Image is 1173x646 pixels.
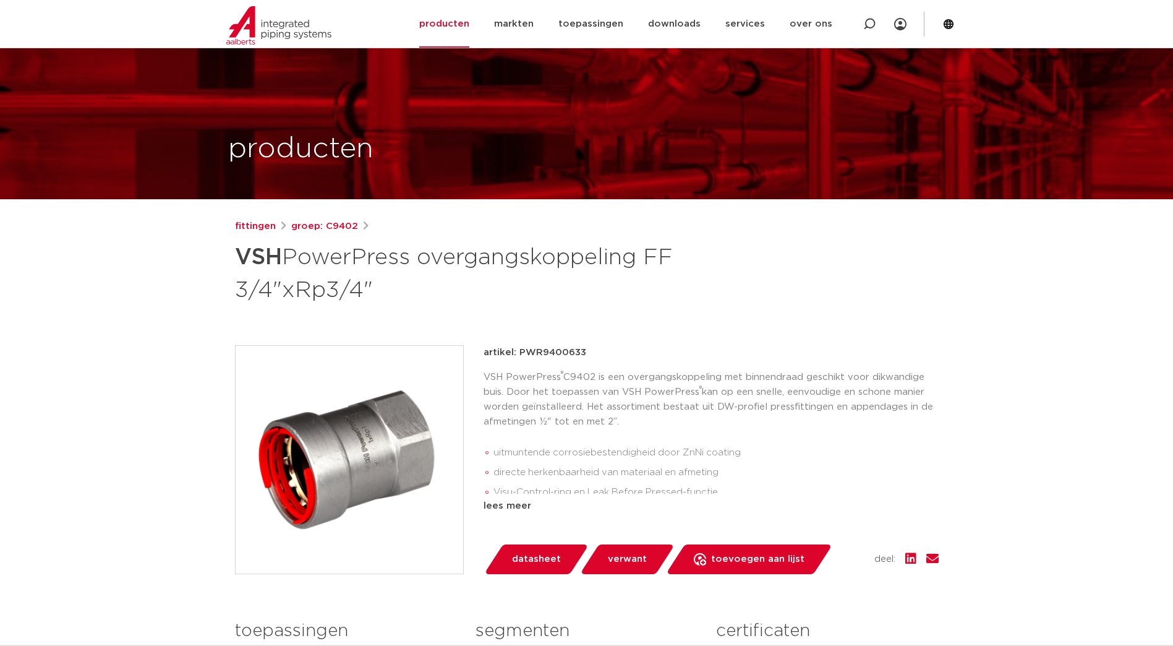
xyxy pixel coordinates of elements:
[235,219,276,234] a: fittingen
[561,371,563,377] sup: ®
[484,345,586,360] p: artikel: PWR9400633
[608,549,647,569] span: verwant
[235,246,282,269] strong: VSH
[484,545,589,574] a: datasheet
[512,549,561,569] span: datasheet
[484,499,939,514] div: lees meer
[493,443,939,463] li: uitmuntende corrosiebestendigheid door ZnNi coating
[476,619,697,644] h3: segmenten
[874,552,895,567] span: deel:
[699,385,702,392] sup: ®
[493,483,939,502] li: Visu-Control-ring en Leak Before Pressed-functie
[228,129,373,169] h1: producten
[236,346,463,574] img: Product Image for VSH PowerPress overgangskoppeling FF 3/4"xRp3/4"
[493,463,939,483] li: directe herkenbaarheid van materiaal en afmeting
[716,619,938,644] h3: certificaten
[579,545,675,574] a: verwant
[291,219,358,234] a: groep: C9402
[484,370,939,429] p: VSH PowerPress C9402 is een overgangskoppeling met binnendraad geschikt voor dikwandige buis. Doo...
[235,239,699,306] h1: PowerPress overgangskoppeling FF 3/4"xRp3/4"
[235,619,457,644] h3: toepassingen
[711,549,804,569] span: toevoegen aan lijst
